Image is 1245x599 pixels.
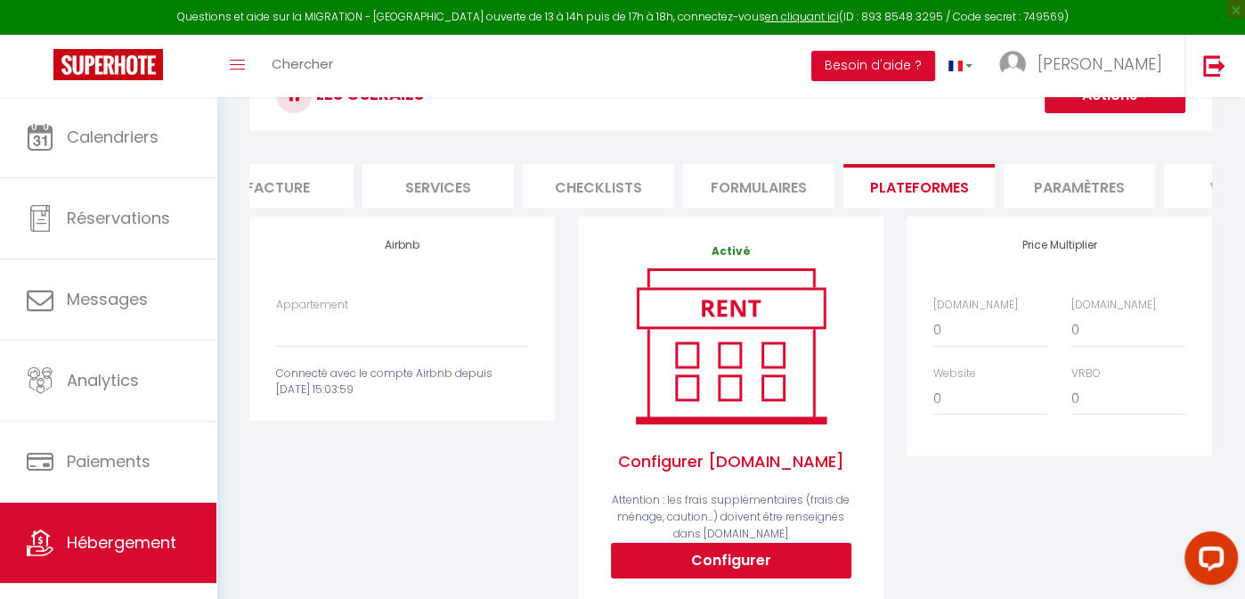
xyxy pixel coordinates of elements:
[605,243,857,260] p: Activé
[53,49,163,80] img: Super Booking
[1071,297,1156,314] label: [DOMAIN_NAME]
[765,9,839,24] a: en cliquant ici
[258,35,346,97] a: Chercher
[611,543,851,578] button: Configurer
[67,126,159,148] span: Calendriers
[617,260,844,431] img: rent.png
[999,51,1026,78] img: ...
[362,164,514,208] li: Services
[67,450,151,472] span: Paiements
[1203,54,1225,77] img: logout
[933,365,976,382] label: Website
[933,297,1018,314] label: [DOMAIN_NAME]
[67,288,148,310] span: Messages
[202,164,354,208] li: Facture
[276,239,528,251] h4: Airbnb
[67,369,139,391] span: Analytics
[1004,164,1155,208] li: Paramètres
[612,492,850,541] span: Attention : les frais supplémentaires (frais de ménage, caution...) doivent être renseignés dans ...
[811,51,935,81] button: Besoin d'aide ?
[605,431,857,492] span: Configurer [DOMAIN_NAME]
[276,365,528,399] div: Connecté avec le compte Airbnb depuis [DATE] 15:03:59
[1071,365,1101,382] label: VRBO
[683,164,834,208] li: Formulaires
[272,54,333,73] span: Chercher
[523,164,674,208] li: Checklists
[276,297,348,314] label: Appartement
[67,207,170,229] span: Réservations
[1170,524,1245,599] iframe: LiveChat chat widget
[1037,53,1162,75] span: [PERSON_NAME]
[843,164,995,208] li: Plateformes
[933,239,1185,251] h4: Price Multiplier
[67,531,176,554] span: Hébergement
[986,35,1184,97] a: ... [PERSON_NAME]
